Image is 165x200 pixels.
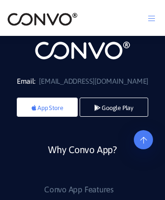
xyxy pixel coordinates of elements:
[44,182,114,198] a: Convo App Features
[39,75,148,88] a: [EMAIL_ADDRESS][DOMAIN_NAME]
[80,98,148,117] a: Google Play
[17,98,78,117] a: App Store
[7,12,78,27] img: logo_2.png
[7,75,158,88] li: Email:
[35,40,130,60] img: logo_not_found
[48,141,117,182] a: Why Convo App?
